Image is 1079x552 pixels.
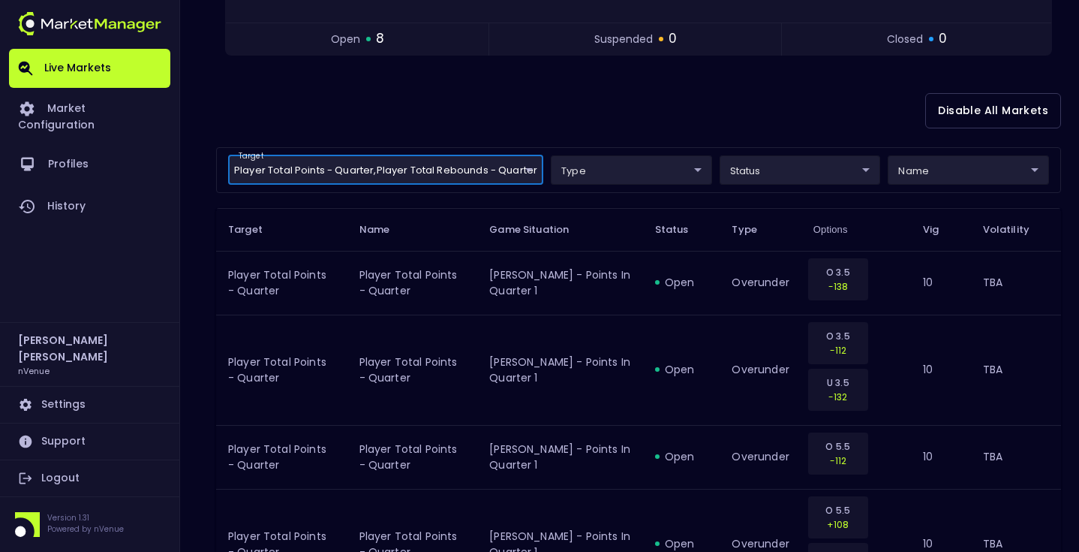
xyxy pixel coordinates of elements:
td: Player Total Points - Quarter [216,251,347,315]
td: TBA [971,425,1061,489]
p: -112 [818,454,858,468]
div: target [551,155,712,185]
span: 0 [939,29,947,49]
button: Disable All Markets [925,93,1061,128]
a: Market Configuration [9,88,170,143]
td: 10 [911,425,970,489]
p: -112 [818,343,858,357]
span: 8 [376,29,384,49]
div: open [655,449,708,464]
div: open [655,275,708,290]
span: closed [887,32,923,47]
th: Options [801,208,911,251]
p: O 3.5 [818,329,858,343]
div: target [228,155,543,185]
td: overunder [720,251,801,315]
td: TBA [971,315,1061,425]
td: Player Total Points - Quarter [347,251,478,315]
td: overunder [720,425,801,489]
span: Game Situation [489,223,588,237]
td: Player Total Points - Quarter [347,315,478,425]
td: Player Total Points - Quarter [347,425,478,489]
a: History [9,186,170,228]
div: open [655,536,708,551]
p: O 5.5 [818,503,858,517]
td: [PERSON_NAME] - Points in Quarter 1 [477,315,642,425]
p: U 3.5 [818,376,858,390]
label: target [239,151,263,161]
a: Logout [9,460,170,496]
div: target [888,155,1049,185]
span: open [331,32,360,47]
h2: [PERSON_NAME] [PERSON_NAME] [18,332,161,365]
td: 10 [911,251,970,315]
span: Volatility [983,223,1049,237]
span: 0 [669,29,677,49]
div: open [655,362,708,377]
a: Profiles [9,143,170,186]
p: Version 1.31 [47,512,124,523]
td: 10 [911,315,970,425]
span: suspended [594,32,653,47]
span: Status [655,223,708,237]
a: Settings [9,387,170,423]
p: +108 [818,517,858,532]
img: logo [18,12,161,35]
div: Version 1.31Powered by nVenue [9,512,170,537]
td: [PERSON_NAME] - Points in Quarter 1 [477,425,642,489]
p: Powered by nVenue [47,523,124,535]
td: TBA [971,251,1061,315]
span: Target [228,223,282,237]
td: Player Total Points - Quarter [216,425,347,489]
p: -132 [818,390,858,404]
p: -138 [818,279,858,294]
h3: nVenue [18,365,50,376]
a: Support [9,424,170,460]
span: Vig [923,223,958,237]
a: Live Markets [9,49,170,88]
span: Type [732,223,777,237]
td: [PERSON_NAME] - Points in Quarter 1 [477,251,642,315]
p: O 3.5 [818,265,858,279]
td: overunder [720,315,801,425]
td: Player Total Points - Quarter [216,315,347,425]
span: Name [359,223,410,237]
div: target [720,155,881,185]
p: O 5.5 [818,439,858,454]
